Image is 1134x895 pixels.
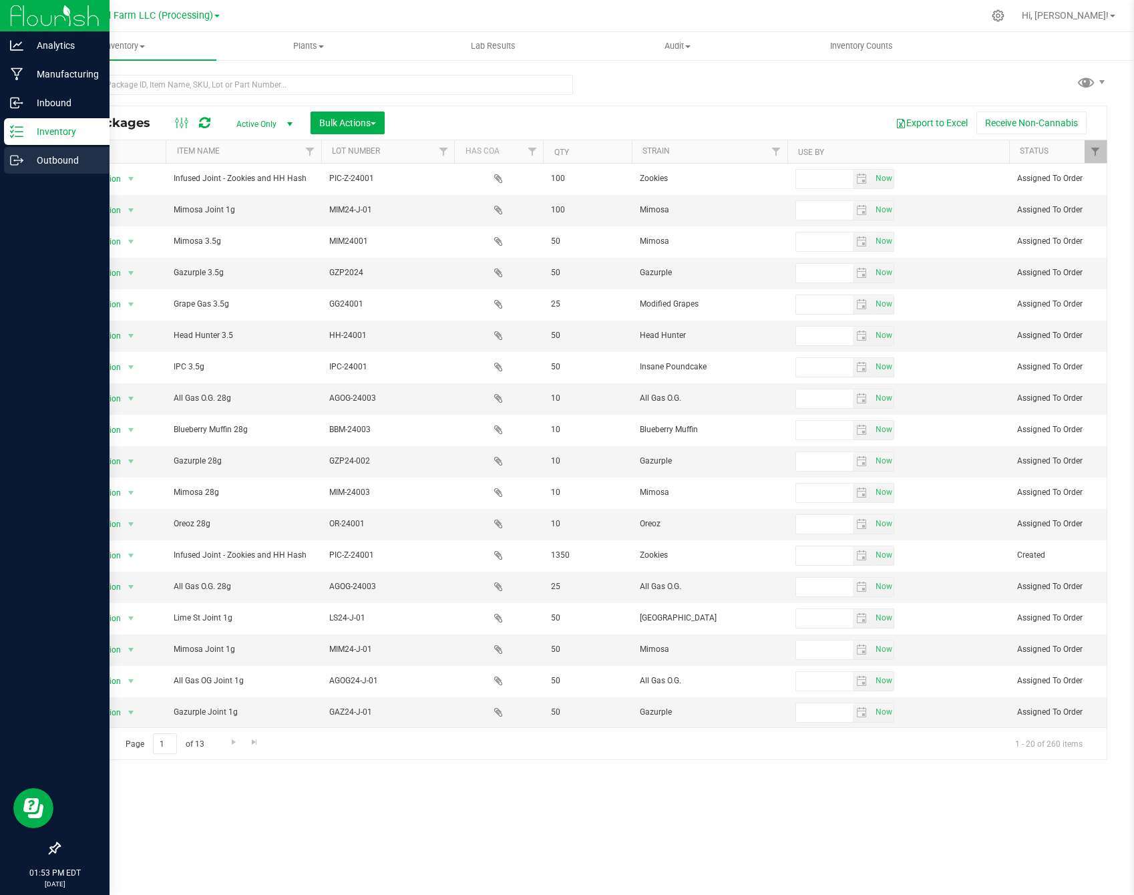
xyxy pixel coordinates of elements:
span: AGOG-24003 [329,392,446,405]
span: 100 [551,204,624,216]
p: Inventory [23,124,104,140]
a: Strain [642,146,670,156]
a: Filter [299,140,321,163]
span: Page of 13 [114,733,215,754]
span: Set Current date [872,514,895,534]
div: Manage settings [990,9,1006,22]
span: Audit [586,40,769,52]
span: Set Current date [872,357,895,377]
span: Mimosa Joint 1g [174,643,313,656]
span: Oreoz 28g [174,518,313,530]
span: 50 [551,235,624,248]
a: Use By [798,148,824,157]
span: Modified Grapes [640,298,779,311]
a: Qty [554,148,569,157]
span: Assigned To Order [1017,423,1099,436]
span: select [853,295,872,314]
p: [DATE] [6,879,104,889]
span: BBM-24003 [329,423,446,436]
span: select [872,672,894,691]
span: 50 [551,675,624,687]
span: Infused Joint - Zookies and HH Hash [174,172,313,185]
span: Zookies [640,172,779,185]
span: 50 [551,329,624,342]
span: Lime St Joint 1g [174,612,313,624]
span: select [853,201,872,220]
span: Assigned To Order [1017,486,1099,499]
span: HH-24001 [329,329,446,342]
span: GZP24-002 [329,455,446,468]
span: Assigned To Order [1017,455,1099,468]
span: MIM24-J-01 [329,643,446,656]
span: All Gas O.G. [640,392,779,405]
span: Set Current date [872,420,895,439]
inline-svg: Inbound [10,96,23,110]
span: MIM24001 [329,235,446,248]
span: Assigned To Order [1017,235,1099,248]
a: Status [1020,146,1049,156]
span: select [872,703,894,722]
inline-svg: Outbound [10,154,23,167]
span: 25 [551,298,624,311]
span: Plants [217,40,400,52]
span: PIC-Z-24001 [329,172,446,185]
span: select [853,264,872,283]
span: select [872,358,894,377]
span: Inventory Counts [812,40,911,52]
span: select [123,389,140,408]
span: Bulk Actions [319,118,376,128]
span: select [123,421,140,439]
span: Assigned To Order [1017,298,1099,311]
span: Infused Joint - Zookies and HH Hash [174,549,313,562]
span: select [853,515,872,534]
span: Lab Results [453,40,534,52]
button: Export to Excel [887,112,976,134]
span: Set Current date [872,326,895,345]
span: Assigned To Order [1017,329,1099,342]
a: Filter [432,140,454,163]
span: Set Current date [872,295,895,314]
span: Assigned To Order [1017,675,1099,687]
inline-svg: Analytics [10,39,23,52]
button: Receive Non-Cannabis [976,112,1087,134]
button: Bulk Actions [311,112,385,134]
span: Gazurple [640,706,779,719]
span: select [123,264,140,283]
span: 10 [551,455,624,468]
span: select [123,358,140,377]
span: Assigned To Order [1017,392,1099,405]
span: All Gas O.G. [640,580,779,593]
span: 10 [551,423,624,436]
a: Inventory Counts [769,32,954,60]
span: Assigned To Order [1017,172,1099,185]
span: Grape Gas 3.5g [174,298,313,311]
span: Created [1017,549,1099,562]
span: select [853,358,872,377]
span: Gazurple [640,266,779,279]
input: 1 [153,733,177,754]
p: Analytics [23,37,104,53]
span: select [872,484,894,502]
span: select [853,389,872,408]
th: Has COA [454,140,543,164]
span: select [123,703,140,722]
span: 25 [551,580,624,593]
span: Set Current date [872,671,895,691]
span: MIM-24003 [329,486,446,499]
span: Insane Poundcake [640,361,779,373]
span: Assigned To Order [1017,580,1099,593]
span: GG24001 [329,298,446,311]
span: Set Current date [872,232,895,251]
span: select [872,264,894,283]
a: Filter [521,140,543,163]
span: AGOG24-J-01 [329,675,446,687]
p: Outbound [23,152,104,168]
span: select [853,546,872,565]
span: Inventory [32,40,216,52]
span: Set Current date [872,452,895,471]
span: Passion Field Farm LLC (Processing) [53,10,213,21]
span: Mimosa [640,204,779,216]
span: Gazurple 28g [174,455,313,468]
span: Mimosa [640,235,779,248]
span: Mimosa [640,643,779,656]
